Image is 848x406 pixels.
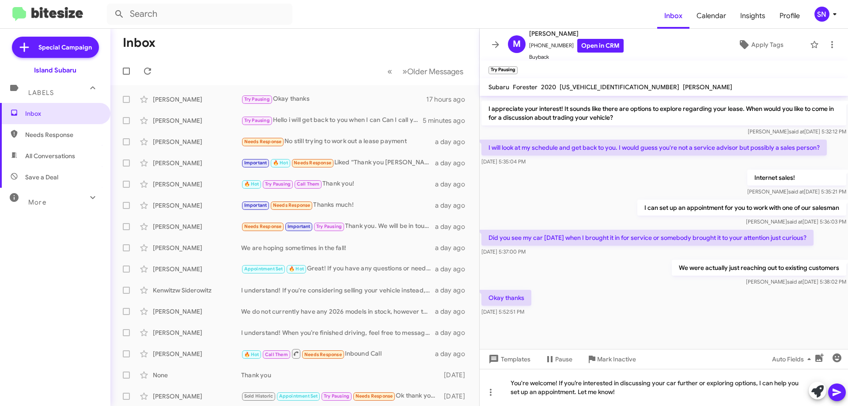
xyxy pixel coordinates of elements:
div: Ok thank you 😊 [241,391,439,401]
div: Thanks much! [241,200,435,210]
div: a day ago [435,201,472,210]
span: [PERSON_NAME] [DATE] 5:38:02 PM [746,278,846,285]
div: a day ago [435,243,472,252]
div: Okay thanks [241,94,426,104]
span: [PHONE_NUMBER] [529,39,624,53]
span: Needs Response [304,352,342,357]
span: [PERSON_NAME] [DATE] 5:32:12 PM [748,128,846,135]
button: Templates [480,351,538,367]
span: Appointment Set [244,266,283,272]
span: Needs Response [273,202,310,208]
a: Open in CRM [577,39,624,53]
div: Thank you. We will be in touch. [241,221,435,231]
div: [PERSON_NAME] [153,307,241,316]
span: M [513,37,521,51]
span: [PERSON_NAME] [DATE] 5:36:03 PM [746,218,846,225]
div: [PERSON_NAME] [153,180,241,189]
span: [PERSON_NAME] [DATE] 5:35:21 PM [747,188,846,195]
div: a day ago [435,180,472,189]
p: I will look at my schedule and get back to you. I would guess you're not a service advisor but po... [481,140,827,156]
button: Pause [538,351,579,367]
div: Thank you! [241,179,435,189]
p: Internet sales! [747,170,846,186]
div: Inbound Call [241,348,435,359]
div: [PERSON_NAME] [153,137,241,146]
div: a day ago [435,307,472,316]
span: Needs Response [356,393,393,399]
span: All Conversations [25,152,75,160]
span: Try Pausing [265,181,291,187]
span: Important [244,160,267,166]
span: 🔥 Hot [273,160,288,166]
div: Island Subaru [34,66,76,75]
span: said at [789,128,804,135]
span: « [387,66,392,77]
span: Apply Tags [751,37,784,53]
span: Auto Fields [772,351,814,367]
span: Mark Inactive [597,351,636,367]
div: a day ago [435,265,472,273]
p: Okay thanks [481,290,531,306]
span: [PERSON_NAME] [529,28,624,39]
p: I appreciate your interest! It sounds like there are options to explore regarding your lease. Whe... [481,101,846,125]
div: Great! If you have any questions or need assistance, feel free to reach out. [241,264,435,274]
div: a day ago [435,328,472,337]
button: Auto Fields [765,351,821,367]
span: Forester [513,83,538,91]
div: [DATE] [439,392,472,401]
span: [DATE] 5:35:04 PM [481,158,526,165]
span: [DATE] 5:37:00 PM [481,248,526,255]
div: None [153,371,241,379]
span: Needs Response [294,160,331,166]
span: Pause [555,351,572,367]
a: Inbox [657,3,689,29]
div: SN [814,7,829,22]
span: » [402,66,407,77]
div: Thank you [241,371,439,379]
div: We are hoping sometimes in the fall! [241,243,435,252]
a: Profile [772,3,807,29]
span: Try Pausing [324,393,349,399]
span: Important [288,224,310,229]
div: a day ago [435,159,472,167]
div: a day ago [435,137,472,146]
div: [PERSON_NAME] [153,159,241,167]
span: said at [788,188,804,195]
div: Hello i will get back to you when I can Can I call you at this number [241,115,423,125]
small: Try Pausing [488,66,518,74]
div: Liked “Thank you [PERSON_NAME]! My manager is working on calculating an out the door price right ... [241,158,435,168]
span: Try Pausing [244,118,270,123]
button: Previous [382,62,397,80]
a: Calendar [689,3,733,29]
span: Call Them [265,352,288,357]
div: I understand! If you're considering selling your vehicle instead, please let me know. We can sche... [241,286,435,295]
span: Inbox [25,109,100,118]
nav: Page navigation example [382,62,469,80]
span: Appointment Set [279,393,318,399]
p: I can set up an appointment for you to work with one of our salesman [637,200,846,216]
span: Needs Response [25,130,100,139]
button: Next [397,62,469,80]
span: 🔥 Hot [244,181,259,187]
span: Save a Deal [25,173,58,182]
div: [PERSON_NAME] [153,222,241,231]
span: Needs Response [244,224,282,229]
h1: Inbox [123,36,155,50]
span: [PERSON_NAME] [683,83,732,91]
div: a day ago [435,349,472,358]
p: Did you see my car [DATE] when I brought it in for service or somebody brought it to your attenti... [481,230,814,246]
a: Insights [733,3,772,29]
div: [PERSON_NAME] [153,392,241,401]
span: More [28,198,46,206]
div: [PERSON_NAME] [153,95,241,104]
button: Apply Tags [715,37,806,53]
span: Try Pausing [316,224,342,229]
span: said at [787,218,803,225]
span: Labels [28,89,54,97]
div: [PERSON_NAME] [153,243,241,252]
div: You're welcome! If you’re interested in discussing your car further or exploring options, I can h... [480,369,848,406]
